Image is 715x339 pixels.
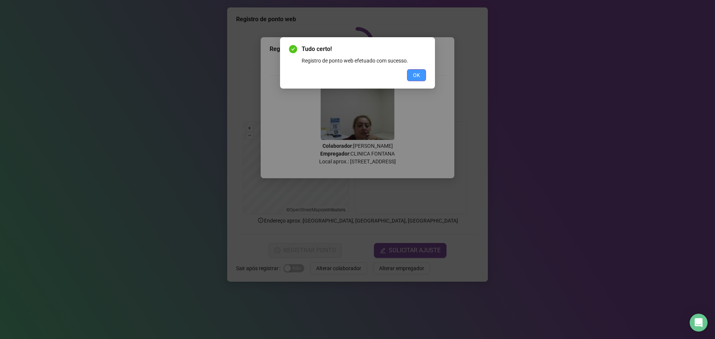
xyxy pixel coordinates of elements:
span: Tudo certo! [302,45,426,54]
button: OK [407,69,426,81]
span: check-circle [289,45,297,53]
div: Open Intercom Messenger [690,314,708,332]
span: OK [413,71,420,79]
div: Registro de ponto web efetuado com sucesso. [302,57,426,65]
